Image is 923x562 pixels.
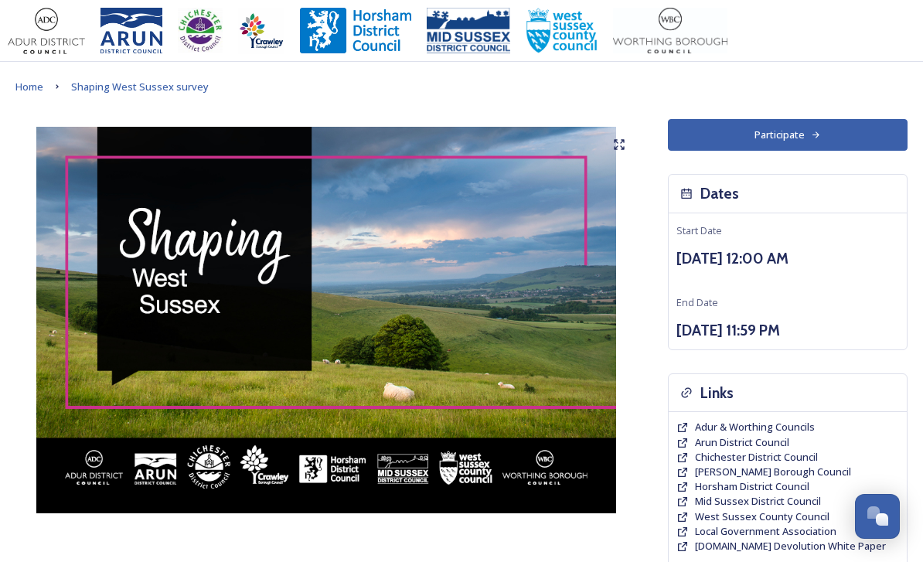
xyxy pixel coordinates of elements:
img: Adur%20logo%20%281%29.jpeg [8,8,85,54]
h3: [DATE] 11:59 PM [676,319,899,342]
a: Chichester District Council [695,450,818,465]
h3: [DATE] 12:00 AM [676,247,899,270]
button: Open Chat [855,494,900,539]
a: [DOMAIN_NAME] Devolution White Paper [695,539,886,553]
span: Horsham District Council [695,479,809,493]
a: Arun District Council [695,435,789,450]
span: Start Date [676,223,722,237]
span: Home [15,80,43,94]
img: WSCCPos-Spot-25mm.jpg [526,8,598,54]
span: End Date [676,295,718,309]
span: Chichester District Council [695,450,818,464]
span: West Sussex County Council [695,509,829,523]
img: 150ppimsdc%20logo%20blue.png [427,8,510,54]
a: Mid Sussex District Council [695,494,821,509]
a: Horsham District Council [695,479,809,494]
a: Home [15,77,43,96]
a: Shaping West Sussex survey [71,77,209,96]
img: Crawley%20BC%20logo.jpg [238,8,284,54]
img: Worthing_Adur%20%281%29.jpg [613,8,727,54]
span: Arun District Council [695,435,789,449]
h3: Links [700,382,734,404]
img: Arun%20District%20Council%20logo%20blue%20CMYK.jpg [100,8,162,54]
h3: Dates [700,182,739,205]
a: [PERSON_NAME] Borough Council [695,465,851,479]
a: Adur & Worthing Councils [695,420,815,434]
a: West Sussex County Council [695,509,829,524]
button: Participate [668,119,908,151]
span: Local Government Association [695,524,836,538]
img: Horsham%20DC%20Logo.jpg [300,8,411,54]
span: Shaping West Sussex survey [71,80,209,94]
span: [DOMAIN_NAME] Devolution White Paper [695,539,886,553]
a: Local Government Association [695,524,836,539]
span: Mid Sussex District Council [695,494,821,508]
img: CDC%20Logo%20-%20you%20may%20have%20a%20better%20version.jpg [178,8,223,54]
